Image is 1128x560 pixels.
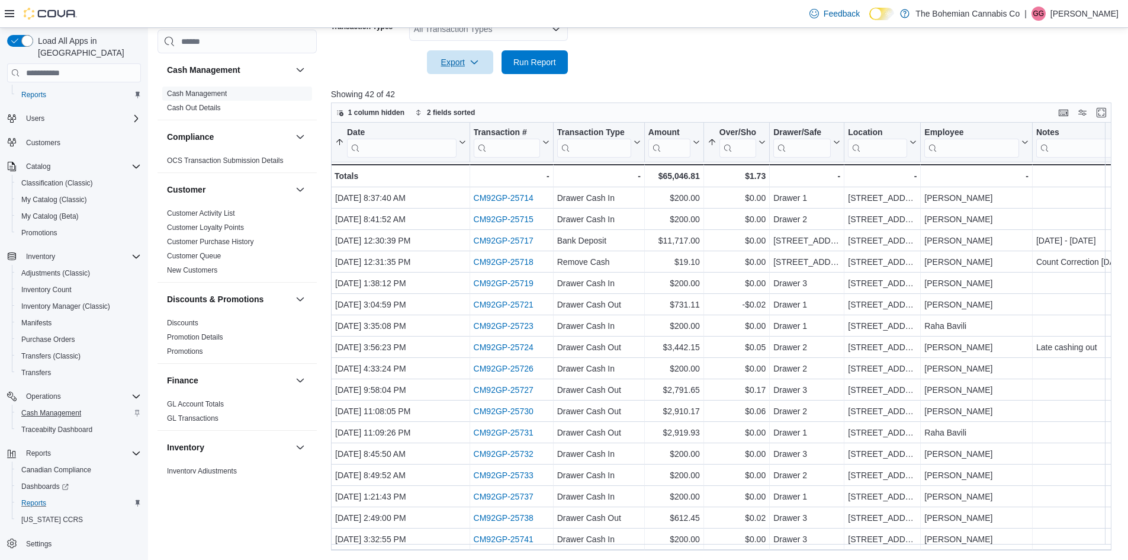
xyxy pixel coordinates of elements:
span: Adjustments (Classic) [21,268,90,278]
input: Dark Mode [869,8,894,20]
span: Customers [21,135,141,150]
div: $3,442.15 [648,340,700,354]
button: Reports [12,87,146,103]
a: Transfers (Classic) [17,349,85,363]
div: [PERSON_NAME] [924,233,1029,248]
div: Over/Short [719,127,756,139]
div: [DATE] 4:33:24 PM [335,361,466,376]
button: Canadian Compliance [12,462,146,478]
div: [DATE] 1:38:12 PM [335,276,466,290]
div: [DATE] 8:37:40 AM [335,191,466,205]
span: Classification (Classic) [21,178,93,188]
a: Cash Management [167,89,227,98]
span: My Catalog (Beta) [21,212,79,221]
div: [STREET_ADDRESS] [848,297,917,312]
a: Promotions [17,226,62,240]
a: CM92GP-25726 [473,364,533,373]
button: Employee [924,127,1029,158]
div: $19.10 [648,255,700,269]
span: Traceabilty Dashboard [21,425,92,434]
button: My Catalog (Beta) [12,208,146,225]
div: Amount [648,127,690,158]
div: [STREET_ADDRESS] [848,383,917,397]
button: Enter fullscreen [1094,105,1108,120]
span: Cash Management [17,406,141,420]
a: CM92GP-25733 [473,471,533,480]
span: My Catalog (Classic) [21,195,87,204]
button: Adjustments (Classic) [12,265,146,281]
div: [STREET_ADDRESS] [848,319,917,333]
span: Manifests [21,318,52,328]
div: [PERSON_NAME] [924,361,1029,376]
button: Amount [648,127,700,158]
button: Customer [167,184,291,196]
div: $11,717.00 [648,233,700,248]
span: Reports [17,88,141,102]
span: Users [26,114,44,123]
a: New Customers [167,266,217,274]
div: Transaction Type [557,127,631,158]
a: GL Account Totals [167,400,224,408]
button: Discounts & Promotions [293,292,307,306]
div: Drawer Cash In [557,212,641,226]
div: Drawer Cash Out [557,404,641,418]
div: Drawer 2 [773,340,840,354]
a: Classification (Classic) [17,176,98,190]
div: Givar Gilani [1031,7,1046,21]
button: Operations [21,389,66,404]
a: Dashboards [17,479,73,494]
div: Over/Short [719,127,756,158]
div: Raha Bavili [924,319,1029,333]
div: - [924,169,1029,183]
div: [STREET_ADDRESS] [848,255,917,269]
div: $65,046.81 [648,169,700,183]
button: [US_STATE] CCRS [12,511,146,528]
span: 1 column hidden [348,108,404,117]
span: Export [434,50,486,74]
a: CM92GP-25730 [473,407,533,416]
span: GG [1033,7,1045,21]
div: $0.05 [708,340,766,354]
button: Drawer/Safe [773,127,840,158]
a: Promotions [167,347,203,356]
div: [DATE] 9:58:04 PM [335,383,466,397]
div: [STREET_ADDRESS] [848,340,917,354]
h3: Inventory [167,441,204,453]
div: $0.00 [708,361,766,376]
button: Transfers (Classic) [12,348,146,364]
div: - [773,169,840,183]
h3: Discounts & Promotions [167,293,263,305]
span: Transfers [17,366,141,380]
div: $0.00 [708,276,766,290]
div: Finance [158,397,317,430]
div: Location [848,127,907,158]
button: Over/Short [708,127,766,158]
span: My Catalog (Classic) [17,193,141,207]
div: Cash Management [158,87,317,120]
p: Showing 42 of 42 [331,88,1120,100]
div: - [473,169,549,183]
span: Dashboards [21,482,69,491]
div: [STREET_ADDRESS] [848,361,917,376]
span: Canadian Compliance [21,465,91,475]
span: Reports [26,449,51,458]
div: Remove Cash [557,255,641,269]
div: [STREET_ADDRESS] [773,233,840,248]
span: Dashboards [17,479,141,494]
a: Manifests [17,316,56,330]
a: CM92GP-25719 [473,279,533,288]
p: The Bohemian Cannabis Co [915,7,1020,21]
span: Inventory Manager (Classic) [17,299,141,313]
a: CM92GP-25717 [473,236,533,245]
span: My Catalog (Beta) [17,209,141,223]
button: Cash Management [293,63,307,77]
span: Settings [21,536,141,551]
button: Transaction Type [557,127,641,158]
a: CM92GP-25721 [473,300,533,309]
h3: Finance [167,375,198,386]
div: Drawer 3 [773,276,840,290]
span: Inventory [26,252,55,261]
a: Customer Activity List [167,209,235,217]
button: Transfers [12,364,146,381]
span: Promotions [21,228,57,238]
